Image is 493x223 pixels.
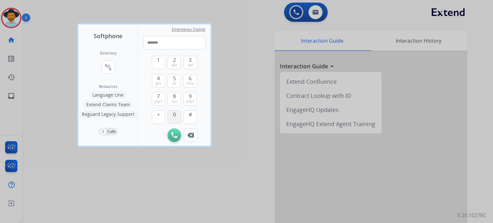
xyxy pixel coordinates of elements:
[157,56,160,64] span: 1
[173,92,176,100] span: 8
[107,129,116,134] p: Calls
[189,74,192,82] span: 6
[152,110,165,124] button: +
[184,56,197,69] button: 3def
[189,56,192,64] span: 3
[168,92,181,106] button: 8tuv
[99,84,117,89] span: Resources
[100,129,106,134] p: 0
[79,110,138,118] button: Reguard Legacy Support
[173,74,176,82] span: 5
[154,99,162,104] span: pqrs
[172,27,205,32] span: Emergency Dialing
[187,133,194,138] img: call-button
[184,92,197,106] button: 9wxyz
[171,63,177,68] span: abc
[457,211,487,219] p: 0.20.1027RC
[168,56,181,69] button: 2abc
[184,74,197,88] button: 6mno
[99,128,118,135] button: 0Calls
[100,51,117,56] h2: Directory
[173,56,176,64] span: 2
[168,110,181,124] button: 0
[152,92,165,106] button: 7pqrs
[186,99,195,104] span: wxyz
[186,81,194,86] span: mno
[157,111,160,118] span: +
[173,111,176,118] span: 0
[152,74,165,88] button: 4ghi
[157,74,160,82] span: 4
[157,92,160,100] span: 7
[94,31,122,40] span: Softphone
[104,63,112,71] mat-icon: connect_without_contact
[187,63,193,68] span: def
[172,99,177,104] span: tuv
[184,110,197,124] button: #
[89,91,127,99] button: Language Line
[171,132,177,138] img: call-button
[168,74,181,88] button: 5jkl
[189,92,192,100] span: 9
[172,81,176,86] span: jkl
[152,56,165,69] button: 1
[189,111,192,118] span: #
[156,81,161,86] span: ghi
[83,101,133,108] button: Extend Claims Team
